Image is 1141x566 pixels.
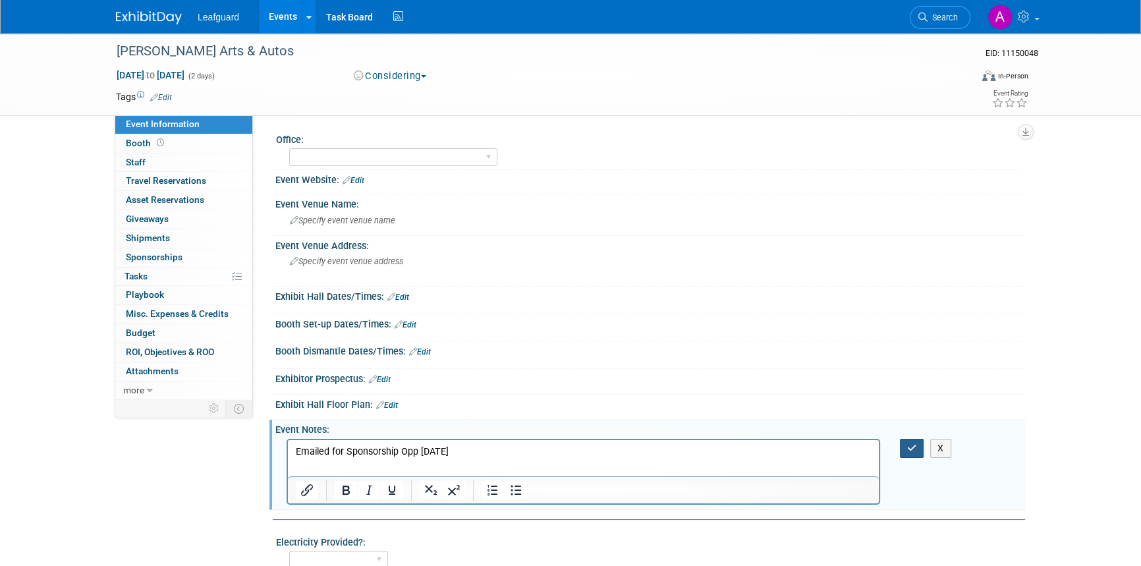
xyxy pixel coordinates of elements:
[115,191,252,210] a: Asset Reservations
[275,420,1025,436] div: Event Notes:
[126,252,182,262] span: Sponsorships
[115,172,252,190] a: Travel Reservations
[395,320,416,329] a: Edit
[910,6,970,29] a: Search
[409,347,431,356] a: Edit
[126,119,200,129] span: Event Information
[126,213,169,224] span: Giveaways
[115,343,252,362] a: ROI, Objectives & ROO
[420,481,442,499] button: Subscript
[115,210,252,229] a: Giveaways
[115,229,252,248] a: Shipments
[275,369,1025,386] div: Exhibitor Prospectus:
[226,400,253,417] td: Toggle Event Tabs
[150,93,172,102] a: Edit
[126,194,204,205] span: Asset Reservations
[290,215,395,225] span: Specify event venue name
[343,176,364,185] a: Edit
[276,532,1019,549] div: Electricity Provided?:
[116,69,185,81] span: [DATE] [DATE]
[198,12,239,22] span: Leafguard
[154,138,167,148] span: Booth not reserved yet
[126,308,229,319] span: Misc. Expenses & Credits
[443,481,465,499] button: Superscript
[387,293,409,302] a: Edit
[505,481,527,499] button: Bullet list
[893,69,1028,88] div: Event Format
[275,341,1025,358] div: Booth Dismantle Dates/Times:
[369,375,391,384] a: Edit
[276,130,1019,146] div: Office:
[125,271,148,281] span: Tasks
[296,481,318,499] button: Insert/edit link
[115,268,252,286] a: Tasks
[288,440,879,476] iframe: Rich Text Area
[203,400,226,417] td: Personalize Event Tab Strip
[126,157,146,167] span: Staff
[997,71,1028,81] div: In-Person
[115,286,252,304] a: Playbook
[988,5,1013,30] img: Arlene Duncan
[126,233,170,243] span: Shipments
[290,256,403,266] span: Specify event venue address
[115,134,252,153] a: Booth
[126,175,206,186] span: Travel Reservations
[376,401,398,410] a: Edit
[116,90,172,103] td: Tags
[112,40,951,63] div: [PERSON_NAME] Arts & Autos
[986,48,1038,58] span: Event ID: 11150048
[115,115,252,134] a: Event Information
[275,395,1025,412] div: Exhibit Hall Floor Plan:
[482,481,504,499] button: Numbered list
[930,439,951,458] button: X
[275,314,1025,331] div: Booth Set-up Dates/Times:
[275,194,1025,211] div: Event Venue Name:
[126,289,164,300] span: Playbook
[126,366,179,376] span: Attachments
[982,71,995,81] img: Format-Inperson.png
[275,287,1025,304] div: Exhibit Hall Dates/Times:
[115,382,252,400] a: more
[115,248,252,267] a: Sponsorships
[126,138,167,148] span: Booth
[358,481,380,499] button: Italic
[381,481,403,499] button: Underline
[928,13,958,22] span: Search
[187,72,215,80] span: (2 days)
[115,324,252,343] a: Budget
[992,90,1028,97] div: Event Rating
[275,236,1025,252] div: Event Venue Address:
[335,481,357,499] button: Bold
[349,69,431,83] button: Considering
[115,305,252,324] a: Misc. Expenses & Credits
[115,154,252,172] a: Staff
[126,347,214,357] span: ROI, Objectives & ROO
[115,362,252,381] a: Attachments
[275,170,1025,187] div: Event Website:
[126,327,155,338] span: Budget
[144,70,157,80] span: to
[123,385,144,395] span: more
[116,11,182,24] img: ExhibitDay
